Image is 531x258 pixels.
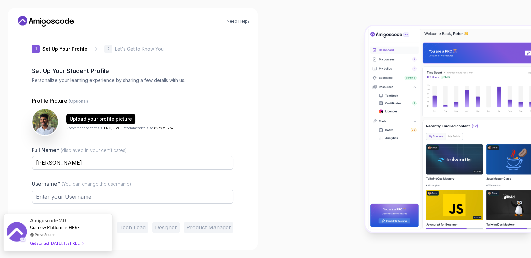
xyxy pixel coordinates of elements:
[104,126,121,130] span: PNG, SVG
[227,19,250,24] a: Need Help?
[61,147,127,153] span: (displayed in your certificates)
[115,46,164,52] p: Let's Get to Know You
[66,114,135,124] button: Upload your profile picture
[30,225,80,230] span: Our new Platform is HERE
[32,147,127,153] label: Full Name*
[66,126,174,131] p: Recommended formats: . Recommended size: .
[62,181,131,187] span: (You can change the username)
[7,222,27,243] img: provesource social proof notification image
[35,47,37,51] p: 1
[32,77,233,84] p: Personalize your learning experience by sharing a few details with us.
[30,239,84,247] div: Get started [DATE]. It's FREE
[32,97,233,105] p: Profile Picture
[107,47,110,51] p: 2
[32,156,233,170] input: Enter your Full Name
[152,222,180,233] button: Designer
[154,126,173,130] span: 82px x 82px
[32,214,233,220] p: Job Title*
[16,16,76,27] a: Home link
[184,222,233,233] button: Product Manager
[32,109,58,135] img: user profile image
[70,116,132,122] div: Upload your profile picture
[42,46,87,52] p: Set Up Your Profile
[32,190,233,204] input: Enter your Username
[32,180,131,187] label: Username*
[365,26,531,232] img: Amigoscode Dashboard
[32,66,233,76] h2: Set Up Your Student Profile
[30,217,66,224] span: Amigoscode 2.0
[117,222,148,233] button: Tech Lead
[69,99,88,104] span: (Optional)
[35,232,55,237] a: ProveSource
